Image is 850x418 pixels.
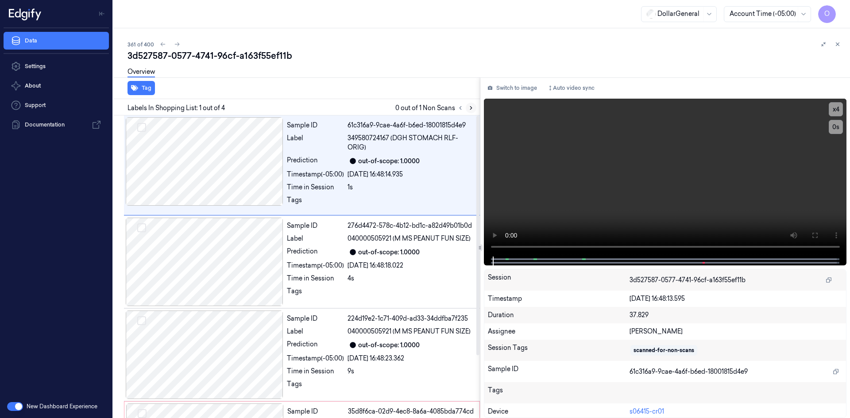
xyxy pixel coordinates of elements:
[287,261,344,270] div: Timestamp (-05:00)
[4,32,109,50] a: Data
[348,327,471,336] span: 040000505921 (M MS PEANUT FUN SIZE)
[630,276,746,285] span: 3d527587-0577-4741-96cf-a163f55ef11b
[127,41,154,48] span: 361 of 400
[4,116,109,134] a: Documentation
[287,121,344,130] div: Sample ID
[287,380,344,394] div: Tags
[358,157,420,166] div: out-of-scope: 1.0000
[138,409,147,418] button: Select row
[287,196,344,210] div: Tags
[95,7,109,21] button: Toggle Navigation
[287,314,344,323] div: Sample ID
[488,311,630,320] div: Duration
[287,354,344,363] div: Timestamp (-05:00)
[127,104,225,113] span: Labels In Shopping List: 1 out of 4
[488,343,630,357] div: Session Tags
[395,103,476,113] span: 0 out of 1 Non Scans
[488,327,630,336] div: Assignee
[630,294,842,303] div: [DATE] 16:48:13.595
[287,221,344,230] div: Sample ID
[287,340,344,350] div: Prediction
[287,287,344,301] div: Tags
[287,134,344,152] div: Label
[544,81,598,95] button: Auto video sync
[348,221,475,230] div: 276d4472-578c-4b12-bd1c-a82d49b01b0d
[348,367,475,376] div: 9s
[127,50,843,62] div: 3d527587-0577-4741-96cf-a163f55ef11b
[287,247,344,257] div: Prediction
[348,407,474,416] div: 35d8f6ca-02d9-4ec8-8a6a-4085bda774cd
[137,123,146,132] button: Select row
[358,341,420,350] div: out-of-scope: 1.0000
[348,314,475,323] div: 224d19e2-1c71-409d-ad33-34ddfba7f235
[488,386,630,400] div: Tags
[818,5,836,23] button: O
[4,58,109,75] a: Settings
[348,261,475,270] div: [DATE] 16:48:18.022
[4,96,109,114] a: Support
[829,102,843,116] button: x4
[127,81,155,95] button: Tag
[358,248,420,257] div: out-of-scope: 1.0000
[287,156,344,166] div: Prediction
[348,354,475,363] div: [DATE] 16:48:23.362
[829,120,843,134] button: 0s
[287,183,344,192] div: Time in Session
[488,364,630,379] div: Sample ID
[634,346,694,354] div: scanned-for-non-scans
[287,407,344,416] div: Sample ID
[348,274,475,283] div: 4s
[630,311,842,320] div: 37.829
[488,407,630,416] div: Device
[488,294,630,303] div: Timestamp
[137,316,146,325] button: Select row
[137,223,146,232] button: Select row
[287,170,344,179] div: Timestamp (-05:00)
[630,367,748,376] span: 61c316a9-9cae-4a6f-b6ed-18001815d4e9
[348,170,475,179] div: [DATE] 16:48:14.935
[348,234,471,243] span: 040000505921 (M MS PEANUT FUN SIZE)
[287,234,344,243] div: Label
[287,327,344,336] div: Label
[348,134,475,152] span: 349580724167 (DGH STOMACH RLF-ORIG)
[484,81,541,95] button: Switch to image
[348,121,475,130] div: 61c316a9-9cae-4a6f-b6ed-18001815d4e9
[4,77,109,95] button: About
[127,67,155,77] a: Overview
[348,183,475,192] div: 1s
[287,367,344,376] div: Time in Session
[630,327,842,336] div: [PERSON_NAME]
[287,274,344,283] div: Time in Session
[488,273,630,287] div: Session
[630,407,842,416] div: s06415-cr01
